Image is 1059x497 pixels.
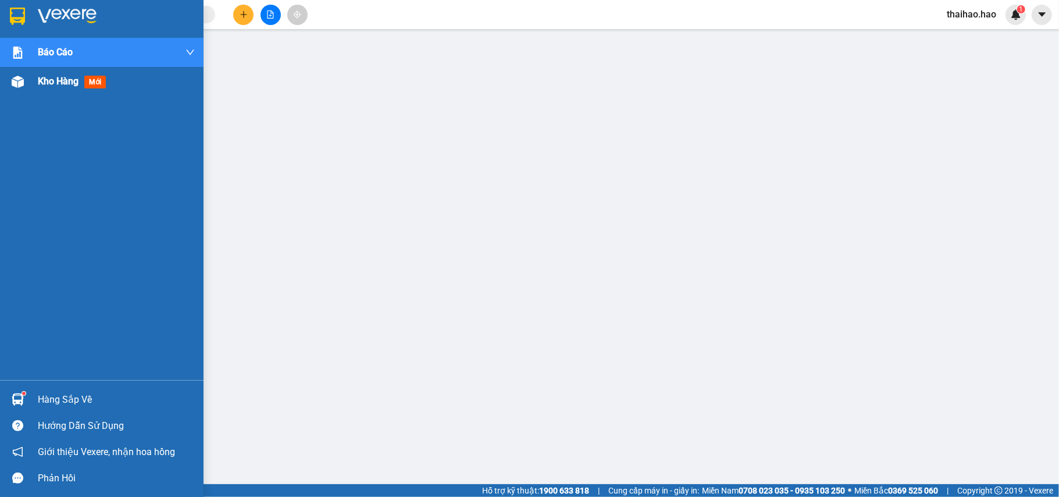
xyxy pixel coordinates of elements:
strong: 1900 633 818 [539,486,589,495]
span: 1 [1019,5,1023,13]
span: Kho hàng [38,76,79,87]
span: Miền Nam [702,484,845,497]
sup: 1 [1017,5,1025,13]
img: warehouse-icon [12,393,24,406]
span: message [12,473,23,484]
sup: 1 [22,392,26,395]
strong: 0708 023 035 - 0935 103 250 [739,486,845,495]
button: file-add [261,5,281,25]
button: caret-down [1032,5,1052,25]
span: plus [240,10,248,19]
span: question-circle [12,420,23,431]
span: aim [293,10,301,19]
span: caret-down [1037,9,1047,20]
div: Hướng dẫn sử dụng [38,417,195,435]
strong: 0369 525 060 [888,486,938,495]
span: Giới thiệu Vexere, nhận hoa hồng [38,445,175,459]
img: icon-new-feature [1011,9,1021,20]
span: down [186,48,195,57]
span: | [598,484,600,497]
span: Báo cáo [38,45,73,59]
div: Phản hồi [38,470,195,487]
span: notification [12,446,23,457]
span: Miền Bắc [854,484,938,497]
img: warehouse-icon [12,76,24,88]
span: Hỗ trợ kỹ thuật: [482,484,589,497]
span: mới [84,76,106,88]
button: aim [287,5,308,25]
img: logo-vxr [10,8,25,25]
span: Cung cấp máy in - giấy in: [608,484,699,497]
span: file-add [266,10,274,19]
span: | [947,484,949,497]
span: thaihao.hao [937,7,1005,22]
span: copyright [994,487,1003,495]
button: plus [233,5,254,25]
span: ⚪️ [848,488,851,493]
img: solution-icon [12,47,24,59]
div: Hàng sắp về [38,391,195,409]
